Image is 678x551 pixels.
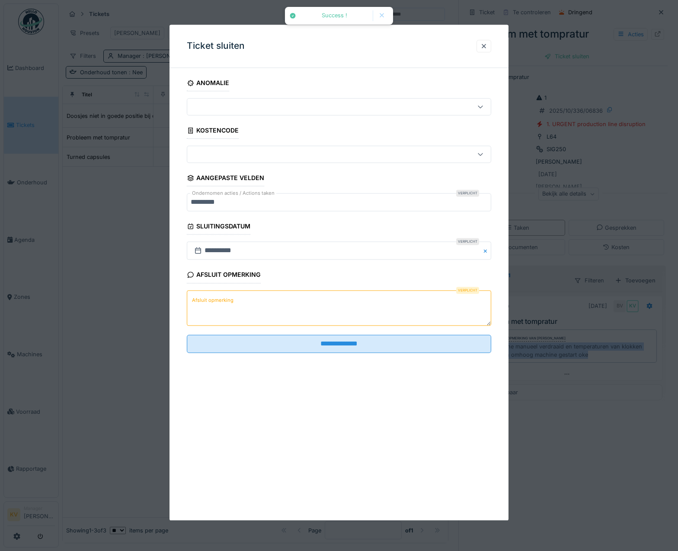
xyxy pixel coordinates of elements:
label: Ondernomen acties / Actions taken [190,190,276,197]
label: Afsluit opmerking [190,295,235,306]
div: Afsluit opmerking [187,269,261,283]
div: Verplicht [456,287,479,294]
div: Kostencode [187,124,239,139]
div: Anomalie [187,76,229,91]
button: Close [482,242,491,260]
div: Aangepaste velden [187,172,264,187]
div: Sluitingsdatum [187,220,250,235]
div: Verplicht [456,238,479,245]
div: Success ! [301,12,368,19]
h3: Ticket sluiten [187,41,245,51]
div: Verplicht [456,190,479,197]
